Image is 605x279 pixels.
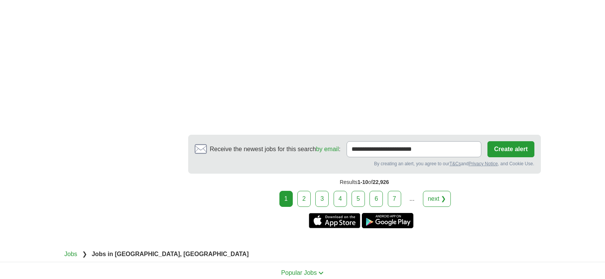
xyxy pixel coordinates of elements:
[65,251,77,257] a: Jobs
[318,271,324,275] img: toggle icon
[195,160,534,167] div: By creating an alert, you agree to our and , and Cookie Use.
[82,251,87,257] span: ❯
[316,146,339,152] a: by email
[388,191,401,207] a: 7
[362,213,413,228] a: Get the Android app
[279,191,293,207] div: 1
[297,191,311,207] a: 2
[468,161,498,166] a: Privacy Notice
[358,179,368,185] span: 1-10
[487,141,534,157] button: Create alert
[188,174,541,191] div: Results of
[315,191,329,207] a: 3
[210,145,340,154] span: Receive the newest jobs for this search :
[423,191,451,207] a: next ❯
[352,191,365,207] a: 5
[369,191,383,207] a: 6
[309,213,360,228] a: Get the iPhone app
[449,161,461,166] a: T&Cs
[334,191,347,207] a: 4
[92,251,248,257] strong: Jobs in [GEOGRAPHIC_DATA], [GEOGRAPHIC_DATA]
[404,191,419,206] div: ...
[281,269,317,276] span: Popular Jobs
[373,179,389,185] span: 22,926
